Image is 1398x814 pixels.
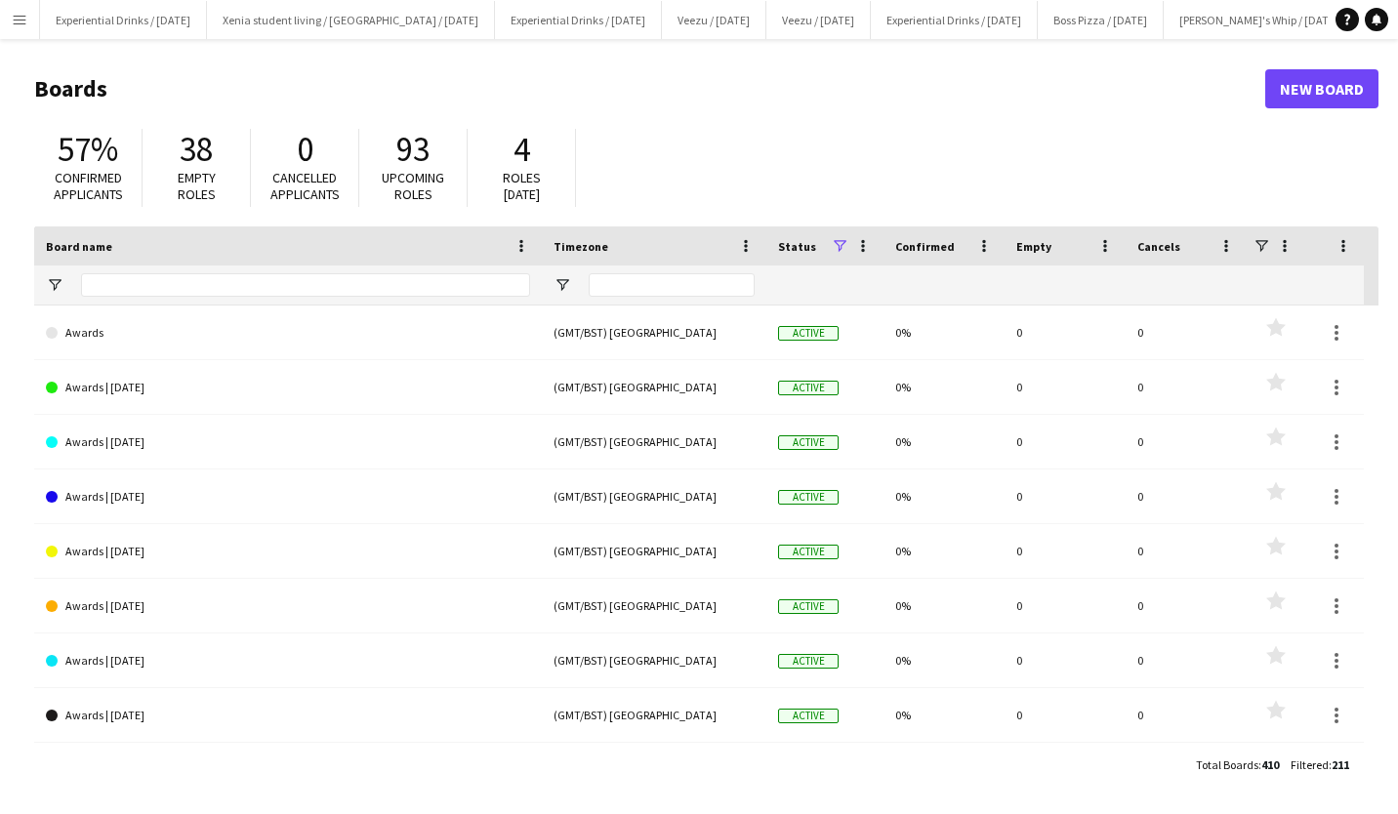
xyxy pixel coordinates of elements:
[1137,239,1180,254] span: Cancels
[778,490,839,505] span: Active
[40,1,207,39] button: Experiential Drinks / [DATE]
[542,633,766,687] div: (GMT/BST) [GEOGRAPHIC_DATA]
[54,169,123,203] span: Confirmed applicants
[46,415,530,469] a: Awards | [DATE]
[884,688,1005,742] div: 0%
[778,239,816,254] span: Status
[542,743,766,796] div: (GMT/BST) [GEOGRAPHIC_DATA]
[396,128,430,171] span: 93
[514,128,530,171] span: 4
[270,169,340,203] span: Cancelled applicants
[1005,415,1126,468] div: 0
[542,688,766,742] div: (GMT/BST) [GEOGRAPHIC_DATA]
[884,305,1005,359] div: 0%
[1291,746,1349,784] div: :
[1005,360,1126,414] div: 0
[884,415,1005,468] div: 0%
[1261,757,1279,772] span: 410
[1126,524,1247,578] div: 0
[1196,757,1258,772] span: Total Boards
[46,360,530,415] a: Awards | [DATE]
[884,579,1005,632] div: 0%
[1005,305,1126,359] div: 0
[778,326,839,341] span: Active
[1005,579,1126,632] div: 0
[778,654,839,669] span: Active
[1126,305,1247,359] div: 0
[778,709,839,723] span: Active
[1126,743,1247,796] div: 0
[1005,688,1126,742] div: 0
[778,381,839,395] span: Active
[542,415,766,468] div: (GMT/BST) [GEOGRAPHIC_DATA]
[1038,1,1164,39] button: Boss Pizza / [DATE]
[884,524,1005,578] div: 0%
[207,1,495,39] button: Xenia student living / [GEOGRAPHIC_DATA] / [DATE]
[503,169,541,203] span: Roles [DATE]
[46,524,530,579] a: Awards | [DATE]
[1005,469,1126,523] div: 0
[871,1,1038,39] button: Experiential Drinks / [DATE]
[1126,688,1247,742] div: 0
[766,1,871,39] button: Veezu / [DATE]
[1126,469,1247,523] div: 0
[46,239,112,254] span: Board name
[46,688,530,743] a: Awards | [DATE]
[297,128,313,171] span: 0
[542,305,766,359] div: (GMT/BST) [GEOGRAPHIC_DATA]
[46,743,530,797] a: Awards | [DATE]
[1005,524,1126,578] div: 0
[589,273,755,297] input: Timezone Filter Input
[884,633,1005,687] div: 0%
[1126,633,1247,687] div: 0
[542,360,766,414] div: (GMT/BST) [GEOGRAPHIC_DATA]
[1196,746,1279,784] div: :
[81,273,530,297] input: Board name Filter Input
[542,524,766,578] div: (GMT/BST) [GEOGRAPHIC_DATA]
[34,74,1265,103] h1: Boards
[495,1,662,39] button: Experiential Drinks / [DATE]
[895,239,955,254] span: Confirmed
[46,305,530,360] a: Awards
[884,743,1005,796] div: 0%
[1265,69,1378,108] a: New Board
[1126,579,1247,632] div: 0
[58,128,118,171] span: 57%
[46,579,530,633] a: Awards | [DATE]
[178,169,216,203] span: Empty roles
[778,435,839,450] span: Active
[1005,633,1126,687] div: 0
[1005,743,1126,796] div: 0
[46,276,63,294] button: Open Filter Menu
[46,469,530,524] a: Awards | [DATE]
[662,1,766,39] button: Veezu / [DATE]
[46,633,530,688] a: Awards | [DATE]
[1016,239,1051,254] span: Empty
[1126,360,1247,414] div: 0
[1164,1,1355,39] button: [PERSON_NAME]'s Whip / [DATE]
[542,469,766,523] div: (GMT/BST) [GEOGRAPHIC_DATA]
[180,128,213,171] span: 38
[884,469,1005,523] div: 0%
[554,239,608,254] span: Timezone
[1291,757,1329,772] span: Filtered
[542,579,766,632] div: (GMT/BST) [GEOGRAPHIC_DATA]
[1332,757,1349,772] span: 211
[778,599,839,614] span: Active
[778,545,839,559] span: Active
[1126,415,1247,468] div: 0
[382,169,444,203] span: Upcoming roles
[554,276,571,294] button: Open Filter Menu
[884,360,1005,414] div: 0%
